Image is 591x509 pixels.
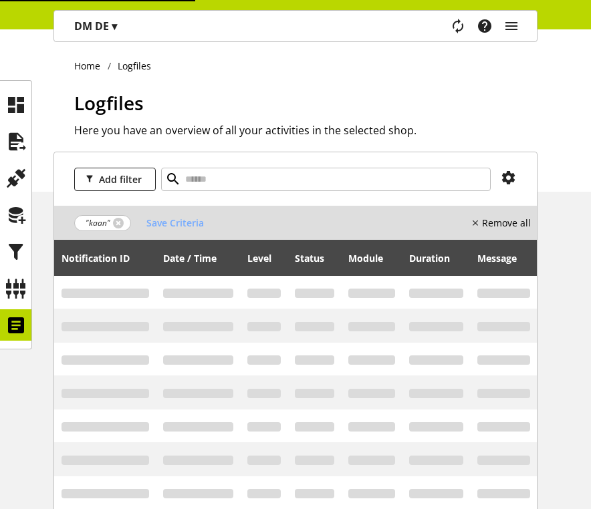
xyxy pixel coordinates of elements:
nobr: Remove all [482,216,531,230]
button: Add filter [74,168,156,191]
span: Add filter [99,172,142,186]
span: Logfiles [74,90,144,116]
div: Duration [409,244,463,271]
div: Level [247,244,281,271]
p: DM DE [74,18,117,34]
div: Date / Time [163,244,233,271]
div: Module [348,244,395,271]
span: ▾ [112,19,117,33]
h2: Here you have an overview of all your activities in the selected shop. [74,122,538,138]
div: Notification ID [62,244,150,271]
div: Status [295,244,335,271]
span: Save Criteria [146,216,204,230]
div: Message [477,244,529,271]
nav: main navigation [53,10,538,42]
button: Save Criteria [136,211,214,234]
a: Home [74,59,108,73]
span: "kaan" [86,217,110,229]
